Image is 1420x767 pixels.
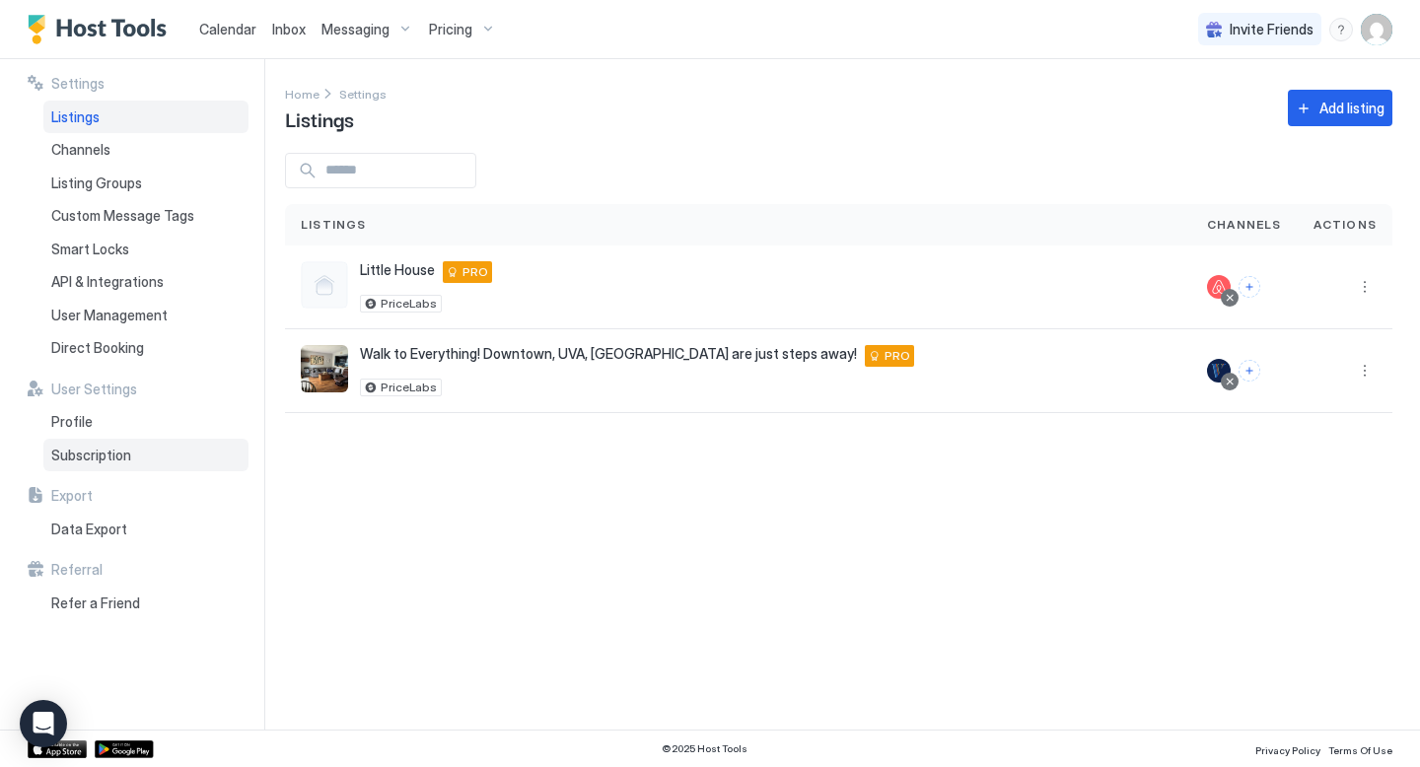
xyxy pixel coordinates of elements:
a: Listing Groups [43,167,248,200]
button: More options [1353,359,1377,383]
a: Terms Of Use [1328,738,1392,759]
a: Calendar [199,19,256,39]
span: PRO [885,347,910,365]
a: Channels [43,133,248,167]
span: Inbox [272,21,306,37]
span: Refer a Friend [51,594,140,612]
a: User Management [43,299,248,332]
div: menu [1329,18,1353,41]
span: Listings [285,104,354,133]
a: Custom Message Tags [43,199,248,233]
span: Walk to Everything! Downtown, UVA, [GEOGRAPHIC_DATA] are just steps away! [360,345,857,363]
span: User Management [51,307,168,324]
span: Calendar [199,21,256,37]
span: Channels [51,141,110,159]
span: Custom Message Tags [51,207,194,225]
input: Input Field [318,154,475,187]
a: Host Tools Logo [28,15,176,44]
span: PRO [462,263,488,281]
span: Profile [51,413,93,431]
div: Open Intercom Messenger [20,700,67,747]
div: menu [1353,359,1377,383]
span: Home [285,87,319,102]
a: App Store [28,740,87,758]
span: Settings [339,87,387,102]
span: Direct Booking [51,339,144,357]
a: Smart Locks [43,233,248,266]
div: User profile [1361,14,1392,45]
span: Listing Groups [51,174,142,192]
span: Smart Locks [51,241,129,258]
a: Refer a Friend [43,587,248,620]
span: Actions [1313,216,1377,234]
button: Connect channels [1239,360,1260,382]
span: Little House [360,261,435,279]
button: Connect channels [1239,276,1260,298]
div: Breadcrumb [339,83,387,104]
button: Add listing [1288,90,1392,126]
div: menu [1353,275,1377,299]
a: Profile [43,405,248,439]
a: Direct Booking [43,331,248,365]
span: © 2025 Host Tools [662,742,747,755]
span: Pricing [429,21,472,38]
a: Data Export [43,513,248,546]
div: Add listing [1319,98,1384,118]
span: Listings [301,216,367,234]
span: Messaging [321,21,390,38]
a: Settings [339,83,387,104]
a: API & Integrations [43,265,248,299]
a: Privacy Policy [1255,738,1320,759]
span: Export [51,487,93,505]
span: Terms Of Use [1328,744,1392,756]
div: Breadcrumb [285,83,319,104]
span: Invite Friends [1230,21,1313,38]
a: Subscription [43,439,248,472]
button: More options [1353,275,1377,299]
span: Subscription [51,447,131,464]
div: listing image [301,345,348,392]
span: Privacy Policy [1255,744,1320,756]
span: Listings [51,108,100,126]
span: Channels [1207,216,1282,234]
span: User Settings [51,381,137,398]
a: Home [285,83,319,104]
a: Google Play Store [95,740,154,758]
a: Inbox [272,19,306,39]
a: Listings [43,101,248,134]
span: Referral [51,561,103,579]
span: Settings [51,75,105,93]
span: Data Export [51,521,127,538]
span: API & Integrations [51,273,164,291]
